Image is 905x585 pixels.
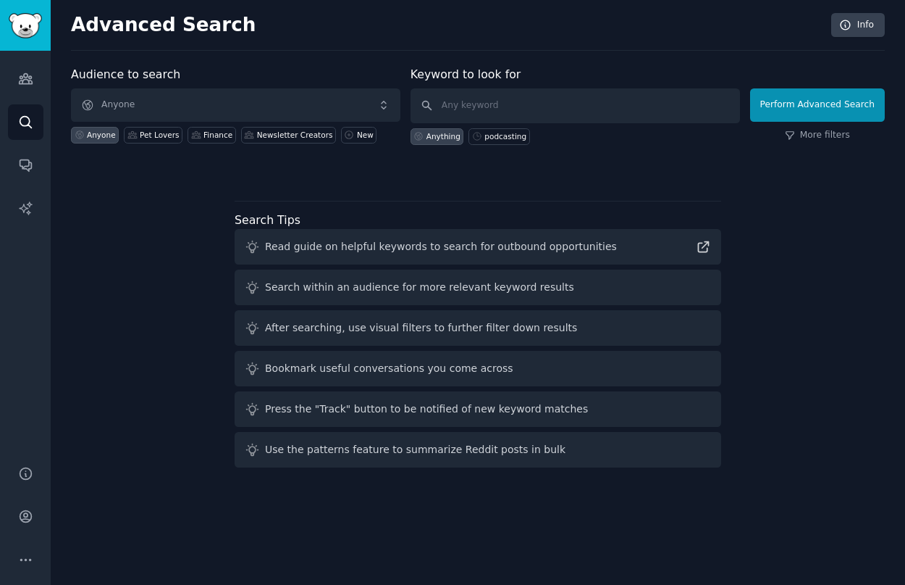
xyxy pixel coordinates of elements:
[265,280,574,295] div: Search within an audience for more relevant keyword results
[140,130,179,140] div: Pet Lovers
[484,131,526,141] div: podcasting
[341,127,376,144] a: New
[265,402,588,417] div: Press the "Track" button to be notified of new keyword matches
[71,88,400,122] button: Anyone
[750,88,885,122] button: Perform Advanced Search
[265,361,513,376] div: Bookmark useful conversations you come across
[831,13,885,38] a: Info
[265,239,617,254] div: Read guide on helpful keywords to search for outbound opportunities
[411,67,521,81] label: Keyword to look for
[87,130,116,140] div: Anyone
[411,88,740,123] input: Any keyword
[785,129,850,142] a: More filters
[203,130,232,140] div: Finance
[265,442,565,457] div: Use the patterns feature to summarize Reddit posts in bulk
[357,130,374,140] div: New
[9,13,42,38] img: GummySearch logo
[235,213,300,227] label: Search Tips
[71,14,823,37] h2: Advanced Search
[257,130,333,140] div: Newsletter Creators
[265,320,577,336] div: After searching, use visual filters to further filter down results
[426,131,460,141] div: Anything
[71,67,180,81] label: Audience to search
